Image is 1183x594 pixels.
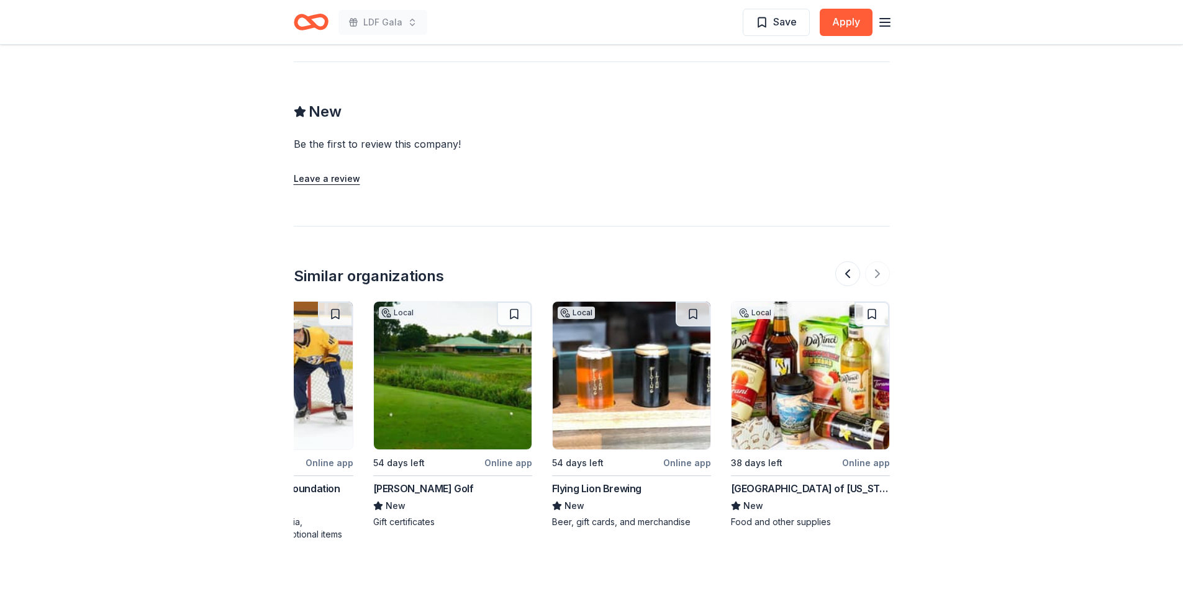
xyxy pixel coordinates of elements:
[306,455,353,470] div: Online app
[484,455,532,470] div: Online app
[373,301,532,528] a: Image for Taylor GolfLocal54 days leftOnline app[PERSON_NAME] GolfNewGift certificates
[553,302,710,449] img: Image for Flying Lion Brewing
[743,498,763,513] span: New
[386,498,406,513] span: New
[552,456,604,470] div: 54 days left
[731,301,890,528] a: Image for Linford of AlaskaLocal38 days leftOnline app[GEOGRAPHIC_DATA] of [US_STATE]NewFood and ...
[663,455,711,470] div: Online app
[363,15,402,30] span: LDF Gala
[294,266,444,286] div: Similar organizations
[373,456,425,470] div: 54 days left
[294,7,329,37] a: Home
[731,516,890,528] div: Food and other supplies
[294,171,360,186] button: Leave a review
[732,302,889,449] img: Image for Linford of Alaska
[558,307,595,319] div: Local
[564,498,584,513] span: New
[731,456,782,470] div: 38 days left
[338,10,427,35] button: LDF Gala
[552,481,641,496] div: Flying Lion Brewing
[294,137,612,151] div: Be the first to review this company!
[379,307,416,319] div: Local
[552,516,711,528] div: Beer, gift cards, and merchandise
[773,14,797,30] span: Save
[374,302,532,449] img: Image for Taylor Golf
[743,9,810,36] button: Save
[373,481,474,496] div: [PERSON_NAME] Golf
[552,301,711,528] a: Image for Flying Lion Brewing Local54 days leftOnline appFlying Lion BrewingNewBeer, gift cards, ...
[731,481,890,496] div: [GEOGRAPHIC_DATA] of [US_STATE]
[842,455,890,470] div: Online app
[820,9,873,36] button: Apply
[737,307,774,319] div: Local
[309,102,342,122] span: New
[373,516,532,528] div: Gift certificates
